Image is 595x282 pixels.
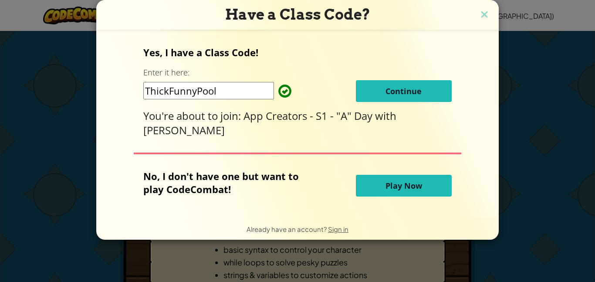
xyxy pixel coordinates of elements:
[143,170,312,196] p: No, I don't have one but want to play CodeCombat!
[356,175,452,197] button: Play Now
[328,225,348,233] a: Sign in
[479,9,490,22] img: close icon
[247,225,328,233] span: Already have an account?
[243,109,375,123] span: App Creators - S1 - "A" Day
[375,109,396,123] span: with
[143,109,243,123] span: You're about to join:
[385,86,422,96] span: Continue
[225,6,370,23] span: Have a Class Code?
[143,46,451,59] p: Yes, I have a Class Code!
[356,80,452,102] button: Continue
[143,123,225,137] span: [PERSON_NAME]
[143,67,189,78] label: Enter it here:
[385,180,422,191] span: Play Now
